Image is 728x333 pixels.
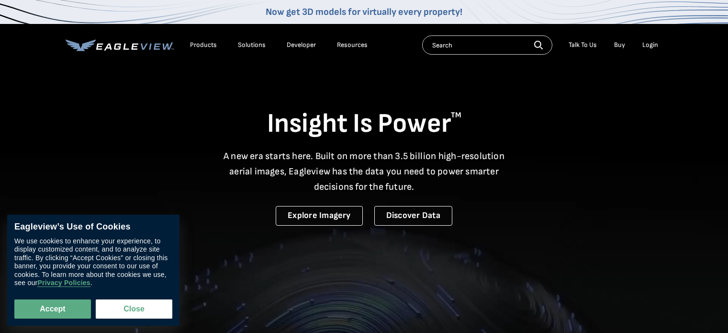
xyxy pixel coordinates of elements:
[422,35,552,55] input: Search
[238,41,266,49] div: Solutions
[37,279,90,287] a: Privacy Policies
[451,111,461,120] sup: TM
[374,206,452,226] a: Discover Data
[190,41,217,49] div: Products
[287,41,316,49] a: Developer
[266,6,462,18] a: Now get 3D models for virtually every property!
[218,149,511,195] p: A new era starts here. Built on more than 3.5 billion high-resolution aerial images, Eagleview ha...
[14,222,172,232] div: Eagleview’s Use of Cookies
[569,41,597,49] div: Talk To Us
[14,299,91,319] button: Accept
[66,107,663,141] h1: Insight Is Power
[276,206,363,226] a: Explore Imagery
[337,41,368,49] div: Resources
[14,237,172,287] div: We use cookies to enhance your experience, to display customized content, and to analyze site tra...
[96,299,172,319] button: Close
[642,41,658,49] div: Login
[614,41,625,49] a: Buy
